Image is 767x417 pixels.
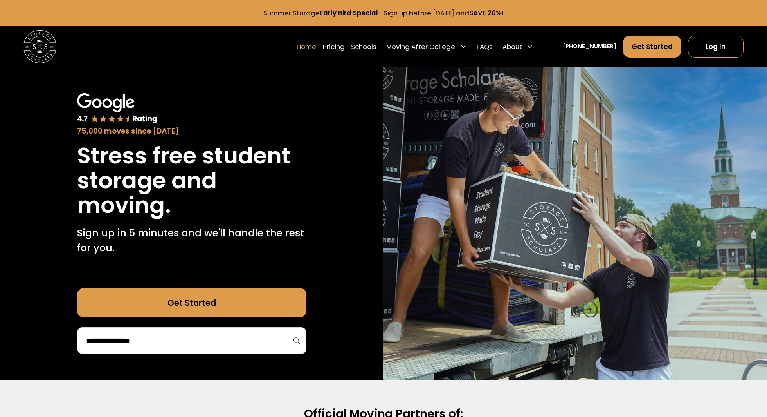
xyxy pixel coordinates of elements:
[323,35,345,58] a: Pricing
[320,8,378,18] strong: Early Bird Special
[383,67,767,380] img: Storage Scholars makes moving and storage easy.
[23,30,56,63] img: Storage Scholars main logo
[499,35,537,58] div: About
[477,35,493,58] a: FAQs
[351,35,376,58] a: Schools
[502,42,522,52] div: About
[77,126,306,137] div: 75,000 moves since [DATE]
[469,8,504,18] strong: SAVE 20%!
[386,42,455,52] div: Moving After College
[383,35,470,58] div: Moving After College
[688,36,744,58] a: Log In
[77,226,306,255] p: Sign up in 5 minutes and we'll handle the rest for you.
[77,143,306,218] h1: Stress free student storage and moving.
[77,288,306,317] a: Get Started
[563,42,616,51] a: [PHONE_NUMBER]
[263,8,504,18] a: Summer StorageEarly Bird Special- Sign up before [DATE] andSAVE 20%!
[77,93,157,124] img: Google 4.7 star rating
[297,35,316,58] a: Home
[623,36,681,58] a: Get Started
